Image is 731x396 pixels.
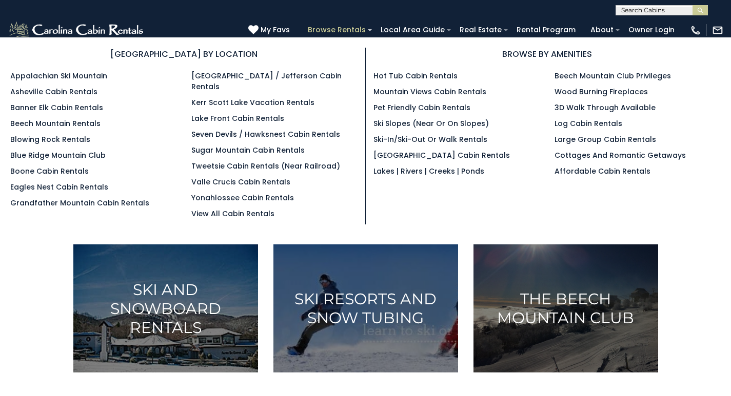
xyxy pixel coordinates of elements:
[555,87,648,97] a: Wood Burning Fireplaces
[261,25,290,35] span: My Favs
[373,102,470,113] a: Pet Friendly Cabin Rentals
[8,20,146,40] img: White-1-2.png
[373,48,721,60] h3: BROWSE BY AMENITIES
[555,71,671,81] a: Beech Mountain Club Privileges
[191,161,340,171] a: Tweetsie Cabin Rentals (Near Railroad)
[473,244,658,372] a: The Beech Mountain Club
[191,113,284,123] a: Lake Front Cabin Rentals
[10,118,101,129] a: Beech Mountain Rentals
[10,198,149,208] a: Grandfather Mountain Cabin Rentals
[555,134,656,144] a: Large Group Cabin Rentals
[486,289,645,327] h3: The Beech Mountain Club
[191,97,314,108] a: Kerr Scott Lake Vacation Rentals
[191,145,305,155] a: Sugar Mountain Cabin Rentals
[712,25,723,36] img: mail-regular-white.png
[511,22,581,38] a: Rental Program
[376,22,450,38] a: Local Area Guide
[286,289,445,327] h3: Ski Resorts and Snow Tubing
[555,150,686,160] a: Cottages and Romantic Getaways
[373,166,484,176] a: Lakes | Rivers | Creeks | Ponds
[191,209,274,219] a: View All Cabin Rentals
[555,102,656,113] a: 3D Walk Through Available
[373,71,458,81] a: Hot Tub Cabin Rentals
[455,22,507,38] a: Real Estate
[191,193,294,203] a: Yonahlossee Cabin Rentals
[10,182,108,192] a: Eagles Nest Cabin Rentals
[273,244,458,372] a: Ski Resorts and Snow Tubing
[191,129,340,139] a: Seven Devils / Hawksnest Cabin Rentals
[690,25,701,36] img: phone-regular-white.png
[623,22,680,38] a: Owner Login
[73,244,258,372] a: Ski and Snowboard Rentals
[10,134,90,144] a: Blowing Rock Rentals
[373,150,510,160] a: [GEOGRAPHIC_DATA] Cabin Rentals
[86,280,245,337] h3: Ski and Snowboard Rentals
[10,166,89,176] a: Boone Cabin Rentals
[585,22,619,38] a: About
[303,22,371,38] a: Browse Rentals
[555,118,622,129] a: Log Cabin Rentals
[10,150,106,160] a: Blue Ridge Mountain Club
[191,177,290,187] a: Valle Crucis Cabin Rentals
[248,25,292,36] a: My Favs
[191,71,342,92] a: [GEOGRAPHIC_DATA] / Jefferson Cabin Rentals
[10,71,107,81] a: Appalachian Ski Mountain
[373,118,489,129] a: Ski Slopes (Near or On Slopes)
[373,134,487,144] a: Ski-in/Ski-Out or Walk Rentals
[10,48,358,60] h3: [GEOGRAPHIC_DATA] BY LOCATION
[373,87,486,97] a: Mountain Views Cabin Rentals
[10,102,103,113] a: Banner Elk Cabin Rentals
[10,87,97,97] a: Asheville Cabin Rentals
[555,166,650,176] a: Affordable Cabin Rentals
